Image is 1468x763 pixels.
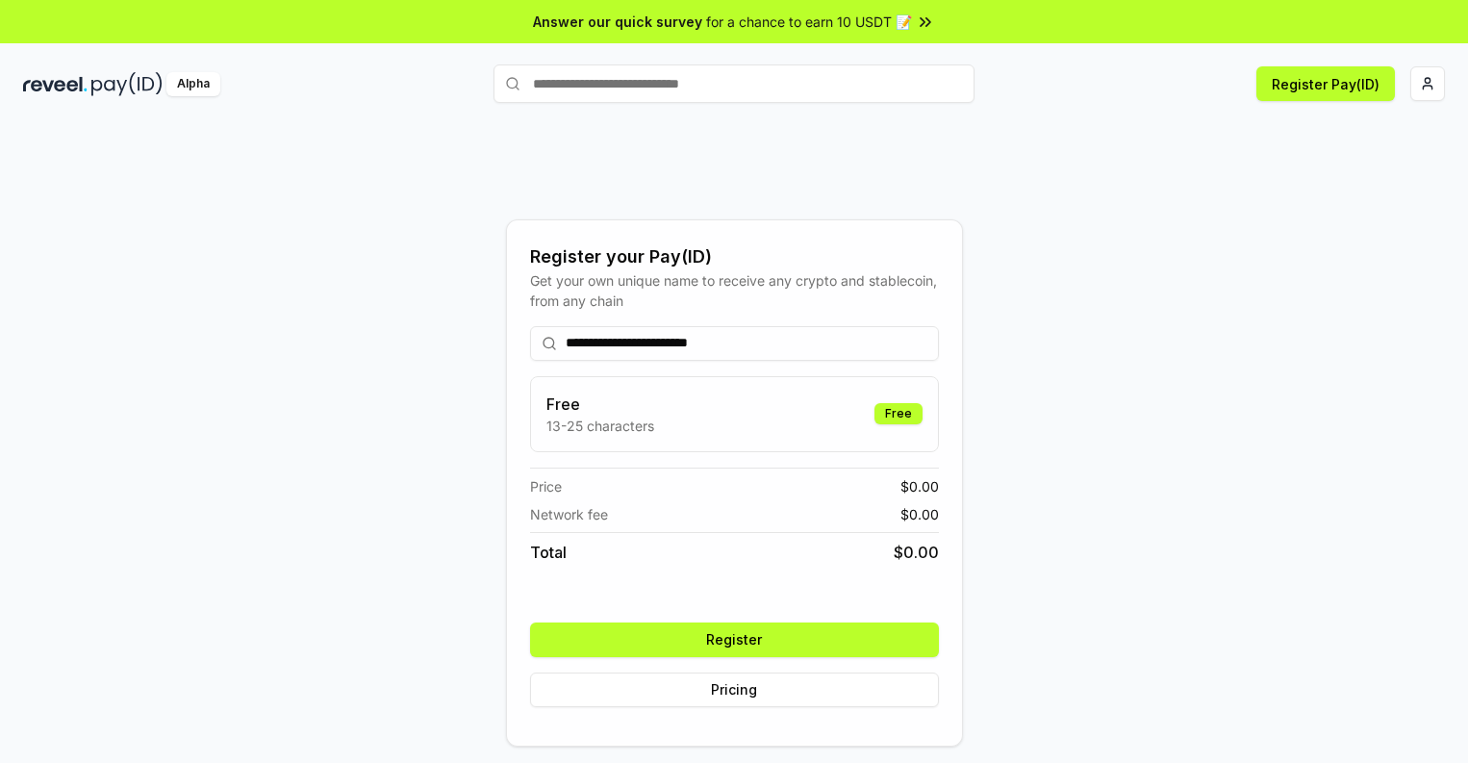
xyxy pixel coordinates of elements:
[91,72,163,96] img: pay_id
[530,476,562,496] span: Price
[530,243,939,270] div: Register your Pay(ID)
[874,403,923,424] div: Free
[530,673,939,707] button: Pricing
[706,12,912,32] span: for a chance to earn 10 USDT 📝
[23,72,88,96] img: reveel_dark
[900,504,939,524] span: $ 0.00
[546,393,654,416] h3: Free
[900,476,939,496] span: $ 0.00
[894,541,939,564] span: $ 0.00
[530,504,608,524] span: Network fee
[546,416,654,436] p: 13-25 characters
[530,623,939,657] button: Register
[530,541,567,564] span: Total
[533,12,702,32] span: Answer our quick survey
[530,270,939,311] div: Get your own unique name to receive any crypto and stablecoin, from any chain
[1256,66,1395,101] button: Register Pay(ID)
[166,72,220,96] div: Alpha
